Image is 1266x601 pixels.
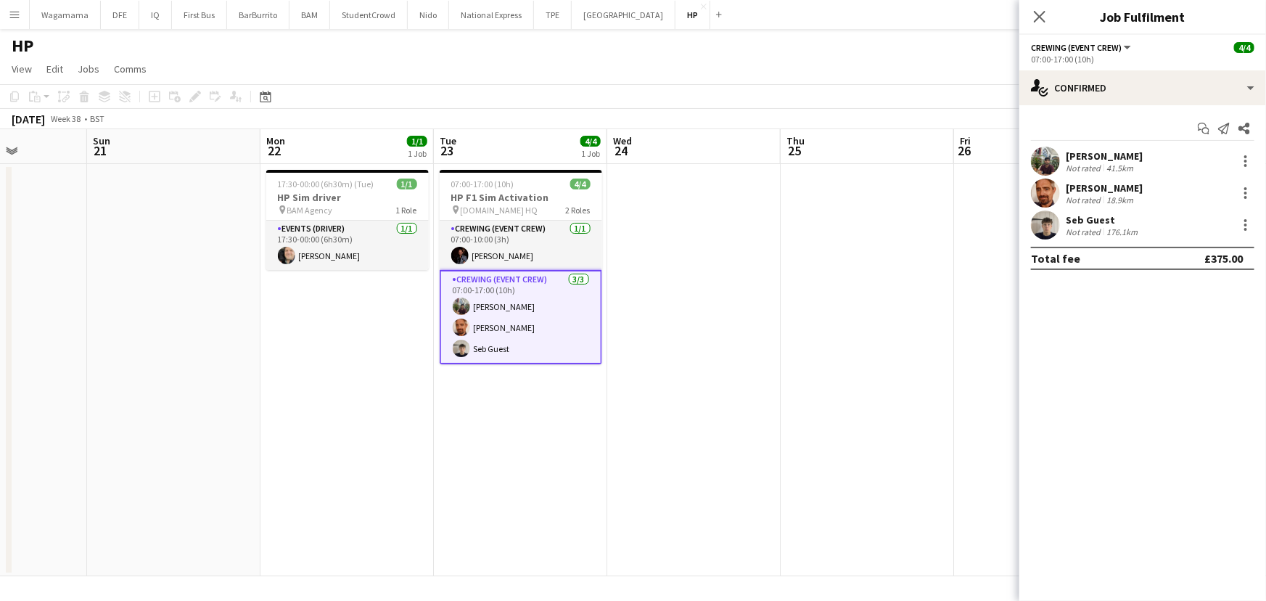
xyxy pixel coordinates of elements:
div: [PERSON_NAME] [1066,150,1143,163]
app-job-card: 17:30-00:00 (6h30m) (Tue)1/1HP Sim driver BAM Agency1 RoleEvents (Driver)1/117:30-00:00 (6h30m)[P... [266,170,429,270]
div: [PERSON_NAME] [1066,181,1143,195]
div: [DATE] [12,112,45,126]
app-card-role: Crewing (Event Crew)1/107:00-10:00 (3h)[PERSON_NAME] [440,221,602,270]
button: StudentCrowd [330,1,408,29]
h3: Job Fulfilment [1019,7,1266,26]
span: Sun [93,134,110,147]
span: Mon [266,134,285,147]
a: View [6,60,38,78]
button: Crewing (Event Crew) [1031,42,1133,53]
div: Not rated [1066,226,1103,237]
span: 24 [611,142,632,159]
a: Edit [41,60,69,78]
div: 1 Job [581,148,600,159]
a: Jobs [72,60,105,78]
button: Wagamama [30,1,101,29]
a: Comms [108,60,152,78]
app-job-card: 07:00-17:00 (10h)4/4HP F1 Sim Activation [DOMAIN_NAME] HQ2 RolesCrewing (Event Crew)1/107:00-10:0... [440,170,602,364]
div: 1 Job [408,148,427,159]
span: 1/1 [397,179,417,189]
button: First Bus [172,1,227,29]
div: £375.00 [1204,251,1243,266]
span: 17:30-00:00 (6h30m) (Tue) [278,179,374,189]
span: 1 Role [396,205,417,216]
div: Seb Guest [1066,213,1140,226]
div: Not rated [1066,195,1103,205]
span: 21 [91,142,110,159]
span: Tue [440,134,456,147]
div: BST [90,113,104,124]
span: 23 [437,142,456,159]
span: Crewing (Event Crew) [1031,42,1122,53]
h3: HP F1 Sim Activation [440,191,602,204]
span: Thu [786,134,805,147]
span: 4/4 [570,179,591,189]
span: View [12,62,32,75]
div: 41.5km [1103,163,1136,173]
div: 07:00-17:00 (10h) [1031,54,1254,65]
button: DFE [101,1,139,29]
span: [DOMAIN_NAME] HQ [461,205,538,216]
span: 22 [264,142,285,159]
app-card-role: Events (Driver)1/117:30-00:00 (6h30m)[PERSON_NAME] [266,221,429,270]
span: Edit [46,62,63,75]
button: Nido [408,1,449,29]
button: TPE [534,1,572,29]
button: HP [675,1,710,29]
div: Not rated [1066,163,1103,173]
span: 07:00-17:00 (10h) [451,179,514,189]
div: Total fee [1031,251,1080,266]
span: Wed [613,134,632,147]
app-card-role: Crewing (Event Crew)3/307:00-17:00 (10h)[PERSON_NAME][PERSON_NAME]Seb Guest [440,270,602,364]
span: Jobs [78,62,99,75]
h1: HP [12,35,33,57]
div: Confirmed [1019,70,1266,105]
button: BarBurrito [227,1,289,29]
span: 26 [958,142,971,159]
span: 4/4 [580,136,601,147]
button: [GEOGRAPHIC_DATA] [572,1,675,29]
span: Comms [114,62,147,75]
h3: HP Sim driver [266,191,429,204]
button: IQ [139,1,172,29]
span: Fri [960,134,971,147]
span: 25 [784,142,805,159]
span: 2 Roles [566,205,591,216]
button: National Express [449,1,534,29]
span: Week 38 [48,113,84,124]
button: BAM [289,1,330,29]
div: 176.1km [1103,226,1140,237]
span: 1/1 [407,136,427,147]
span: BAM Agency [287,205,333,216]
span: 4/4 [1234,42,1254,53]
div: 18.9km [1103,195,1136,205]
